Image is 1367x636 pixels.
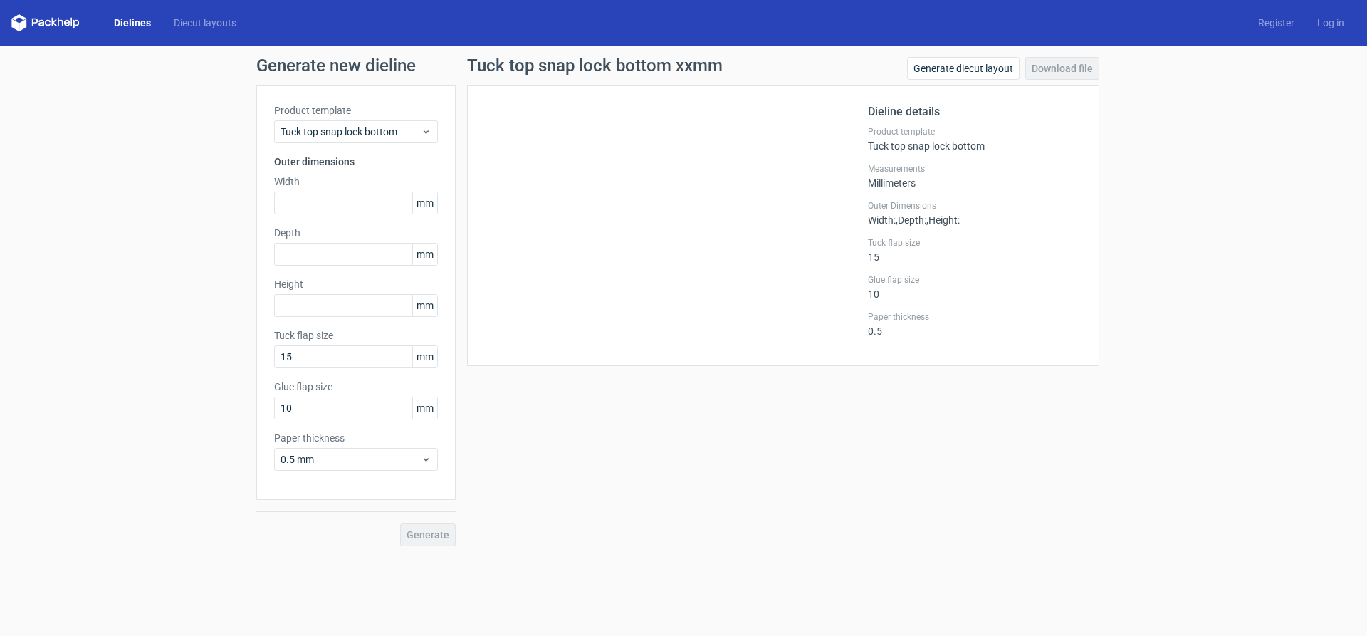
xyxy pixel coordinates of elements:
[274,380,438,394] label: Glue flap size
[274,155,438,169] h3: Outer dimensions
[412,295,437,316] span: mm
[1306,16,1356,30] a: Log in
[868,163,1081,174] label: Measurements
[412,346,437,367] span: mm
[274,103,438,118] label: Product template
[162,16,248,30] a: Diecut layouts
[412,397,437,419] span: mm
[868,311,1081,323] label: Paper thickness
[868,200,1081,212] label: Outer Dimensions
[412,244,437,265] span: mm
[868,274,1081,300] div: 10
[868,237,1081,249] label: Tuck flap size
[281,452,421,466] span: 0.5 mm
[412,192,437,214] span: mm
[868,237,1081,263] div: 15
[868,274,1081,286] label: Glue flap size
[868,311,1081,337] div: 0.5
[868,163,1081,189] div: Millimeters
[907,57,1020,80] a: Generate diecut layout
[1247,16,1306,30] a: Register
[274,277,438,291] label: Height
[274,431,438,445] label: Paper thickness
[926,214,960,226] span: , Height :
[256,57,1111,74] h1: Generate new dieline
[868,126,1081,152] div: Tuck top snap lock bottom
[868,214,896,226] span: Width :
[467,57,723,74] h1: Tuck top snap lock bottom xxmm
[896,214,926,226] span: , Depth :
[274,174,438,189] label: Width
[103,16,162,30] a: Dielines
[274,328,438,343] label: Tuck flap size
[868,126,1081,137] label: Product template
[281,125,421,139] span: Tuck top snap lock bottom
[868,103,1081,120] h2: Dieline details
[274,226,438,240] label: Depth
